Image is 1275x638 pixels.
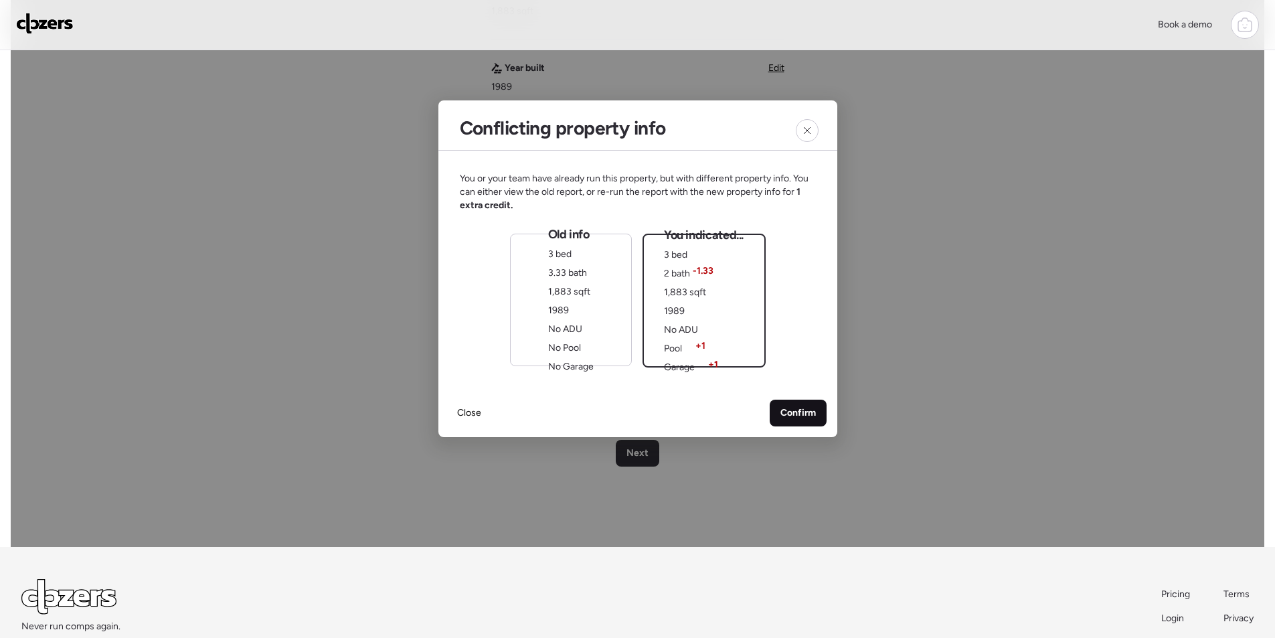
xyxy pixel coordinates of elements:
span: Old info [548,226,590,242]
span: Terms [1223,588,1250,600]
span: 3 bed [664,249,687,260]
span: Never run comps again. [21,620,120,633]
span: + 1 [695,339,705,353]
span: Garage [664,362,695,373]
a: Login [1161,612,1191,625]
span: Close [457,406,481,420]
span: -1.33 [693,264,713,278]
a: Terms [1223,588,1254,601]
span: No Garage [548,361,594,372]
span: Privacy [1223,613,1254,624]
span: You or your team have already run this property, but with different property info. You can either... [460,172,816,212]
span: 1989 [548,305,569,316]
span: No Pool [548,342,581,353]
span: Book a demo [1158,19,1212,30]
span: 3.33 bath [548,267,587,278]
span: 1,883 sqft [548,286,590,297]
span: No ADU [664,324,698,335]
span: Pool [664,343,682,354]
a: Privacy [1223,612,1254,625]
h2: Conflicting property info [460,116,666,139]
img: Logo [16,13,74,34]
a: Pricing [1161,588,1191,601]
span: Pricing [1161,588,1190,600]
span: 1989 [664,305,685,317]
span: Confirm [780,406,816,420]
span: 1,883 sqft [664,287,706,298]
span: No ADU [548,323,582,335]
span: 2 bath [664,268,690,279]
span: + 1 [708,358,718,372]
span: 3 bed [548,248,572,260]
span: Login [1161,613,1184,624]
img: Logo Light [21,579,116,615]
span: You indicated... [664,227,744,243]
